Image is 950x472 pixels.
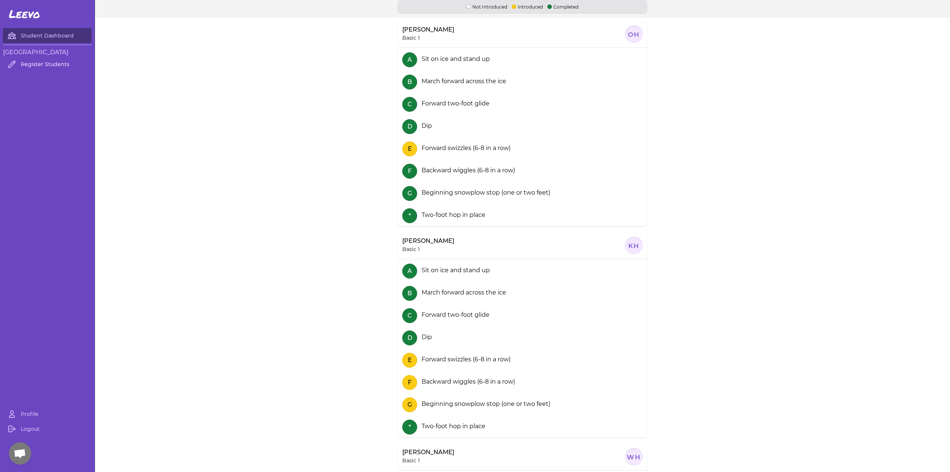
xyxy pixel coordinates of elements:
div: Open chat [9,442,31,465]
button: A [402,52,417,67]
p: [PERSON_NAME] [402,237,454,245]
div: Beginning snowplow stop (one or two feet) [419,188,550,197]
p: Introduced [512,3,543,10]
div: Two-foot hop in place [419,422,485,431]
a: Student Dashboard [3,28,92,43]
p: Basic 1 [402,457,420,464]
a: Register Students [3,57,92,72]
p: Not Introduced [466,3,507,10]
span: Leevo [9,7,40,21]
button: C [402,97,417,112]
button: G [402,397,417,412]
div: Backward wiggles (6-8 in a row) [419,377,515,386]
p: Basic 1 [402,34,420,42]
a: Logout [3,421,92,436]
p: Completed [547,3,579,10]
div: Sit on ice and stand up [419,55,490,64]
div: Dip [419,333,432,342]
div: Backward wiggles (6-8 in a row) [419,166,515,175]
div: March forward across the ice [419,288,506,297]
button: C [402,308,417,323]
div: Sit on ice and stand up [419,266,490,275]
button: A [402,264,417,279]
p: [PERSON_NAME] [402,448,454,457]
button: F [402,375,417,390]
div: Forward swizzles (6-8 in a row) [419,355,511,364]
button: D [402,331,417,345]
button: B [402,286,417,301]
div: Forward two-foot glide [419,99,489,108]
p: Basic 1 [402,245,420,253]
div: Two-foot hop in place [419,211,485,219]
div: March forward across the ice [419,77,506,86]
div: Beginning snowplow stop (one or two feet) [419,400,550,408]
h3: [GEOGRAPHIC_DATA] [3,48,92,57]
button: E [402,141,417,156]
button: D [402,119,417,134]
div: Dip [419,121,432,130]
button: F [402,164,417,179]
div: Forward swizzles (6-8 in a row) [419,144,511,153]
p: [PERSON_NAME] [402,25,454,34]
div: Forward two-foot glide [419,310,489,319]
button: E [402,353,417,368]
button: G [402,186,417,201]
a: Profile [3,407,92,421]
button: B [402,75,417,89]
